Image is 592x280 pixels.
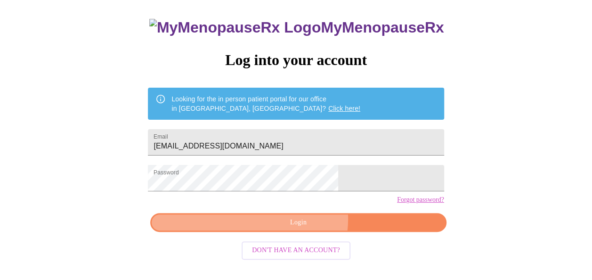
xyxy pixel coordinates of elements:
[149,19,444,36] h3: MyMenopauseRx
[397,196,444,204] a: Forgot password?
[161,217,435,229] span: Login
[252,245,340,256] span: Don't have an account?
[239,246,353,254] a: Don't have an account?
[148,51,444,69] h3: Log into your account
[328,105,360,112] a: Click here!
[171,91,360,117] div: Looking for the in person patient portal for our office in [GEOGRAPHIC_DATA], [GEOGRAPHIC_DATA]?
[242,241,350,260] button: Don't have an account?
[150,213,446,232] button: Login
[149,19,321,36] img: MyMenopauseRx Logo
